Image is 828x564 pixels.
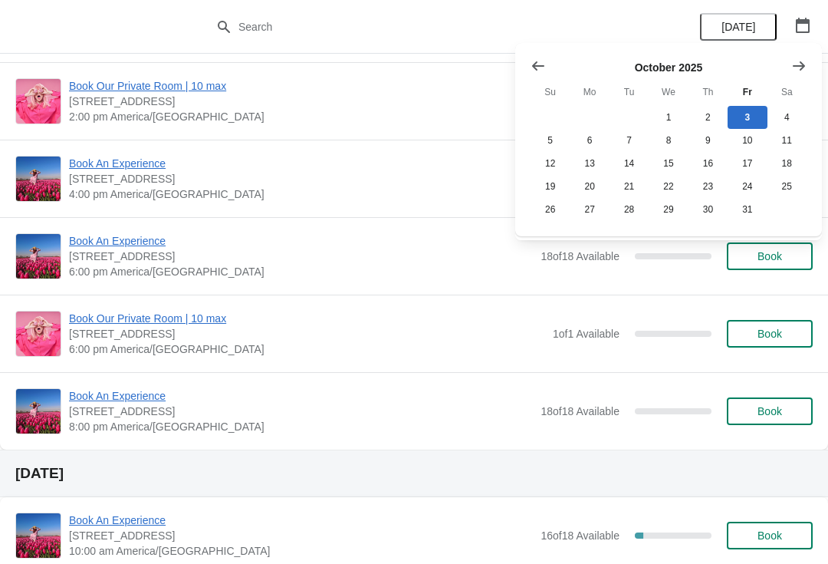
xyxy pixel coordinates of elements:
button: Tuesday October 7 2025 [609,129,649,152]
button: Friday October 24 2025 [728,175,767,198]
img: Book An Experience | 1815 North Milwaukee Avenue, Chicago, IL, USA | 10:00 am America/Chicago [16,513,61,558]
button: Thursday October 23 2025 [688,175,728,198]
button: Book [727,397,813,425]
span: 8:00 pm America/[GEOGRAPHIC_DATA] [69,419,533,434]
span: 16 of 18 Available [540,529,619,542]
span: [STREET_ADDRESS] [69,528,533,543]
button: Show next month, November 2025 [785,52,813,80]
button: Book [727,522,813,549]
button: Show previous month, September 2025 [524,52,552,80]
button: Today Friday October 3 2025 [728,106,767,129]
span: Book [757,250,782,262]
span: [STREET_ADDRESS] [69,404,533,419]
button: Friday October 31 2025 [728,198,767,221]
span: Book Our Private Room | 10 max [69,78,545,94]
button: Tuesday October 21 2025 [609,175,649,198]
button: Saturday October 18 2025 [767,152,807,175]
input: Search [238,13,621,41]
span: [DATE] [721,21,755,33]
button: Thursday October 30 2025 [688,198,728,221]
span: 6:00 pm America/[GEOGRAPHIC_DATA] [69,341,545,357]
span: [STREET_ADDRESS] [69,249,533,264]
th: Friday [728,78,767,106]
button: Saturday October 4 2025 [767,106,807,129]
span: Book An Experience [69,156,533,171]
button: Monday October 27 2025 [570,198,609,221]
button: Monday October 13 2025 [570,152,609,175]
button: Thursday October 9 2025 [688,129,728,152]
span: [STREET_ADDRESS] [69,326,545,341]
th: Monday [570,78,609,106]
button: Book [727,242,813,270]
button: Wednesday October 29 2025 [649,198,688,221]
span: 4:00 pm America/[GEOGRAPHIC_DATA] [69,186,533,202]
span: [STREET_ADDRESS] [69,94,545,109]
span: Book An Experience [69,513,533,528]
button: Friday October 17 2025 [728,152,767,175]
span: Book An Experience [69,388,533,404]
button: Saturday October 25 2025 [767,175,807,198]
button: Wednesday October 15 2025 [649,152,688,175]
button: [DATE] [700,13,777,41]
img: Book An Experience | 1815 North Milwaukee Avenue, Chicago, IL, USA | 8:00 pm America/Chicago [16,389,61,434]
span: 18 of 18 Available [540,405,619,417]
span: [STREET_ADDRESS] [69,171,533,186]
button: Wednesday October 1 2025 [649,106,688,129]
button: Sunday October 5 2025 [531,129,570,152]
button: Sunday October 19 2025 [531,175,570,198]
span: 10:00 am America/[GEOGRAPHIC_DATA] [69,543,533,559]
button: Friday October 10 2025 [728,129,767,152]
img: Book An Experience | 1815 North Milwaukee Avenue, Chicago, IL, USA | 6:00 pm America/Chicago [16,234,61,279]
button: Monday October 6 2025 [570,129,609,152]
button: Sunday October 12 2025 [531,152,570,175]
button: Sunday October 26 2025 [531,198,570,221]
button: Wednesday October 22 2025 [649,175,688,198]
th: Sunday [531,78,570,106]
button: Wednesday October 8 2025 [649,129,688,152]
th: Thursday [688,78,728,106]
button: Thursday October 16 2025 [688,152,728,175]
span: 18 of 18 Available [540,250,619,262]
button: Monday October 20 2025 [570,175,609,198]
button: Tuesday October 14 2025 [609,152,649,175]
img: Book Our Private Room | 10 max | 1815 N. Milwaukee Ave., Chicago, IL 60647 | 6:00 pm America/Chicago [16,312,61,356]
button: Tuesday October 28 2025 [609,198,649,221]
span: Book [757,328,782,340]
button: Book [727,320,813,348]
h2: [DATE] [15,466,813,481]
span: Book [757,529,782,542]
span: 6:00 pm America/[GEOGRAPHIC_DATA] [69,264,533,279]
th: Saturday [767,78,807,106]
button: Saturday October 11 2025 [767,129,807,152]
span: Book [757,405,782,417]
button: Thursday October 2 2025 [688,106,728,129]
span: Book Our Private Room | 10 max [69,311,545,326]
span: 1 of 1 Available [553,328,619,340]
th: Tuesday [609,78,649,106]
span: 2:00 pm America/[GEOGRAPHIC_DATA] [69,109,545,124]
span: Book An Experience [69,233,533,249]
img: Book An Experience | 1815 North Milwaukee Avenue, Chicago, IL, USA | 4:00 pm America/Chicago [16,157,61,201]
th: Wednesday [649,78,688,106]
img: Book Our Private Room | 10 max | 1815 N. Milwaukee Ave., Chicago, IL 60647 | 2:00 pm America/Chicago [16,79,61,124]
